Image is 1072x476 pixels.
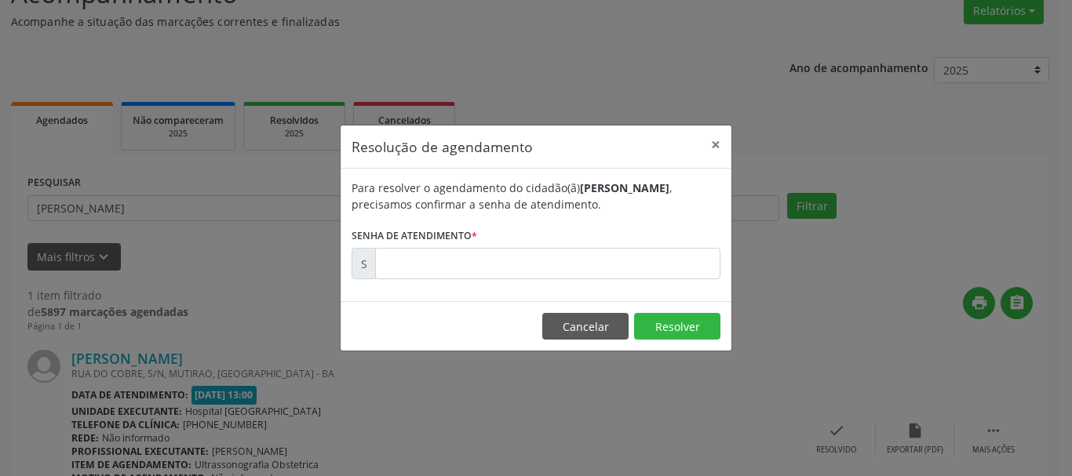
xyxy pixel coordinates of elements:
b: [PERSON_NAME] [580,180,669,195]
button: Resolver [634,313,720,340]
div: S [352,248,376,279]
h5: Resolução de agendamento [352,136,533,157]
button: Cancelar [542,313,629,340]
button: Close [700,125,731,164]
label: Senha de atendimento [352,223,477,248]
div: Para resolver o agendamento do cidadão(ã) , precisamos confirmar a senha de atendimento. [352,180,720,213]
